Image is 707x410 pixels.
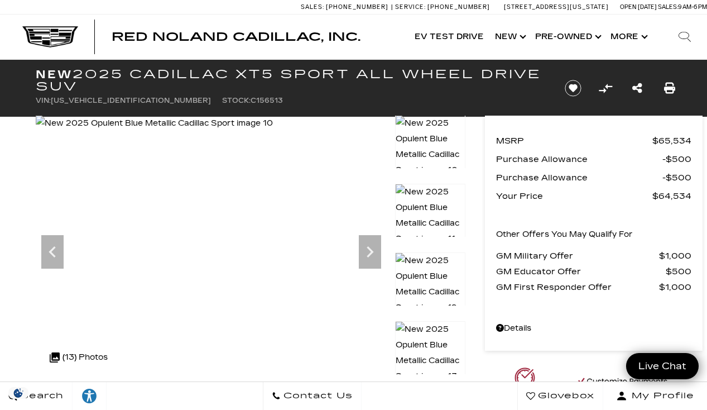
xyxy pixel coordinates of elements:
a: Service: [PHONE_NUMBER] [391,4,493,10]
span: Open [DATE] [620,3,657,11]
span: Your Price [496,188,652,204]
a: Glovebox [517,382,603,410]
a: Details [496,321,691,336]
span: MSRP [496,133,652,149]
button: More [605,15,651,59]
a: GM Educator Offer $500 [496,264,691,279]
a: Live Chat [626,353,699,379]
span: $500 [666,264,691,279]
div: Next [359,235,381,269]
div: (13) Photos [44,344,113,371]
span: Sales: [658,3,678,11]
div: Explore your accessibility options [73,388,106,404]
img: New 2025 Opulent Blue Metallic Cadillac Sport image 10 [36,116,273,131]
span: Live Chat [633,360,692,373]
span: $500 [662,151,691,167]
p: Other Offers You May Qualify For [496,227,633,242]
section: Click to Open Cookie Consent Modal [6,387,31,399]
span: $1,000 [659,248,691,264]
a: GM Military Offer $1,000 [496,248,691,264]
span: GM Educator Offer [496,264,666,279]
span: $500 [662,170,691,185]
a: MSRP $65,534 [496,133,691,149]
span: Search [17,388,64,404]
div: Previous [41,235,64,269]
a: Red Noland Cadillac, Inc. [112,31,360,42]
button: Compare Vehicle [597,80,614,97]
span: Glovebox [535,388,594,404]
button: Save vehicle [561,79,585,97]
span: GM Military Offer [496,248,659,264]
a: Explore your accessibility options [73,382,107,410]
span: [PHONE_NUMBER] [326,3,388,11]
a: [STREET_ADDRESS][US_STATE] [504,3,609,11]
a: Pre-Owned [530,15,605,59]
img: New 2025 Opulent Blue Metallic Cadillac Sport image 12 [395,252,465,316]
a: Contact Us [263,382,362,410]
span: Service: [395,3,426,11]
img: Opt-Out Icon [6,387,31,399]
a: New [489,15,530,59]
span: Purchase Allowance [496,170,662,185]
h1: 2025 Cadillac XT5 Sport All Wheel Drive SUV [36,68,546,93]
strong: New [36,68,73,81]
span: Contact Us [281,388,353,404]
span: $65,534 [652,133,691,149]
img: New 2025 Opulent Blue Metallic Cadillac Sport image 13 [395,321,465,385]
span: Purchase Allowance [496,151,662,167]
span: $64,534 [652,188,691,204]
a: EV Test Drive [409,15,489,59]
span: Red Noland Cadillac, Inc. [112,30,360,44]
img: New 2025 Opulent Blue Metallic Cadillac Sport image 10 [395,115,465,179]
a: Share this New 2025 Cadillac XT5 Sport All Wheel Drive SUV [632,80,642,96]
img: New 2025 Opulent Blue Metallic Cadillac Sport image 11 [395,184,465,247]
span: VIN: [36,97,51,104]
img: Cadillac Dark Logo with Cadillac White Text [22,26,78,47]
a: Sales: [PHONE_NUMBER] [301,4,391,10]
span: 9 AM-6 PM [678,3,707,11]
span: My Profile [627,388,694,404]
div: Search [662,15,707,59]
a: Purchase Allowance $500 [496,151,691,167]
a: Your Price $64,534 [496,188,691,204]
button: Open user profile menu [603,382,707,410]
span: Sales: [301,3,324,11]
span: GM First Responder Offer [496,279,659,295]
span: $1,000 [659,279,691,295]
a: GM First Responder Offer $1,000 [496,279,691,295]
span: [PHONE_NUMBER] [427,3,490,11]
span: [US_VEHICLE_IDENTIFICATION_NUMBER] [51,97,211,104]
span: Stock: [222,97,251,104]
a: Purchase Allowance $500 [496,170,691,185]
a: Print this New 2025 Cadillac XT5 Sport All Wheel Drive SUV [664,80,675,96]
span: C156513 [251,97,283,104]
